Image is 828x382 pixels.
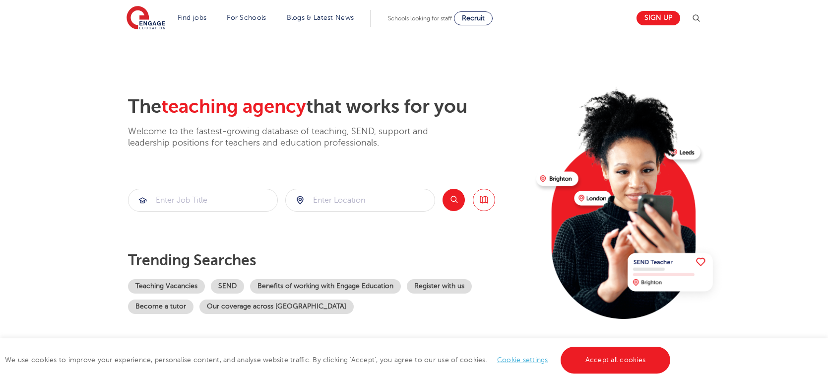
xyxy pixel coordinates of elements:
a: Sign up [637,11,680,25]
span: We use cookies to improve your experience, personalise content, and analyse website traffic. By c... [5,356,673,364]
a: Accept all cookies [561,347,671,374]
span: Schools looking for staff [388,15,452,22]
div: Submit [128,189,278,212]
div: Submit [285,189,435,212]
a: Teaching Vacancies [128,279,205,294]
a: For Schools [227,14,266,21]
p: Welcome to the fastest-growing database of teaching, SEND, support and leadership positions for t... [128,126,455,149]
span: Recruit [462,14,485,22]
a: Become a tutor [128,300,193,314]
p: Trending searches [128,251,528,269]
a: Cookie settings [497,356,548,364]
a: Find jobs [178,14,207,21]
a: Register with us [407,279,472,294]
a: Our coverage across [GEOGRAPHIC_DATA] [199,300,354,314]
input: Submit [286,189,435,211]
span: teaching agency [161,96,306,117]
h2: The that works for you [128,95,528,118]
a: Blogs & Latest News [287,14,354,21]
a: SEND [211,279,244,294]
a: Recruit [454,11,493,25]
input: Submit [128,189,277,211]
a: Benefits of working with Engage Education [250,279,401,294]
img: Engage Education [127,6,165,31]
button: Search [443,189,465,211]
